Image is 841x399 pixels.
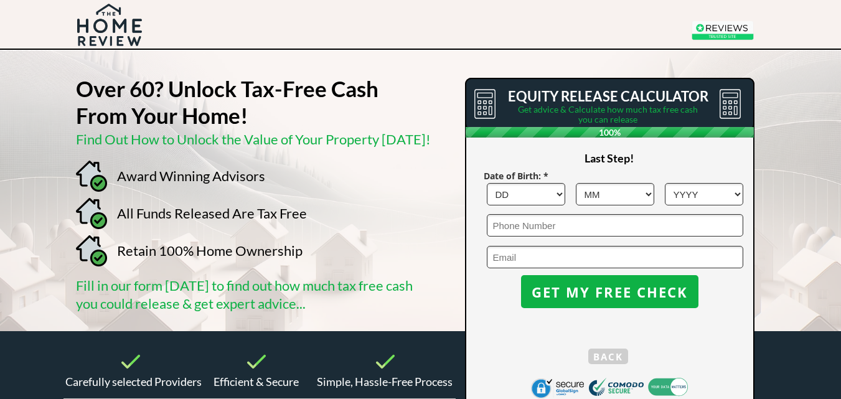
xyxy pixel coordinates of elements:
[76,277,413,312] span: Fill in our form [DATE] to find out how much tax free cash you could release & get expert advice...
[117,167,265,184] span: Award Winning Advisors
[487,246,743,268] input: Email
[76,131,431,148] span: Find Out How to Unlock the Value of Your Property [DATE]!
[65,375,202,388] span: Carefully selected Providers
[76,75,378,128] strong: Over 60? Unlock Tax-Free Cash From Your Home!
[588,349,628,364] button: BACK
[588,349,628,365] span: BACK
[521,284,698,300] span: GET MY FREE CHECK
[214,375,299,388] span: Efficient & Secure
[518,104,698,124] span: Get advice & Calculate how much tax free cash you can release
[117,242,303,259] span: Retain 100% Home Ownership
[521,275,698,308] button: GET MY FREE CHECK
[487,214,743,237] input: Phone Number
[317,375,453,388] span: Simple, Hassle-Free Process
[585,151,634,165] span: Last Step!
[117,205,307,222] span: All Funds Released Are Tax Free
[466,127,754,138] span: 100%
[484,170,548,182] span: Date of Birth: *
[508,88,708,105] span: EQUITY RELEASE CALCULATOR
